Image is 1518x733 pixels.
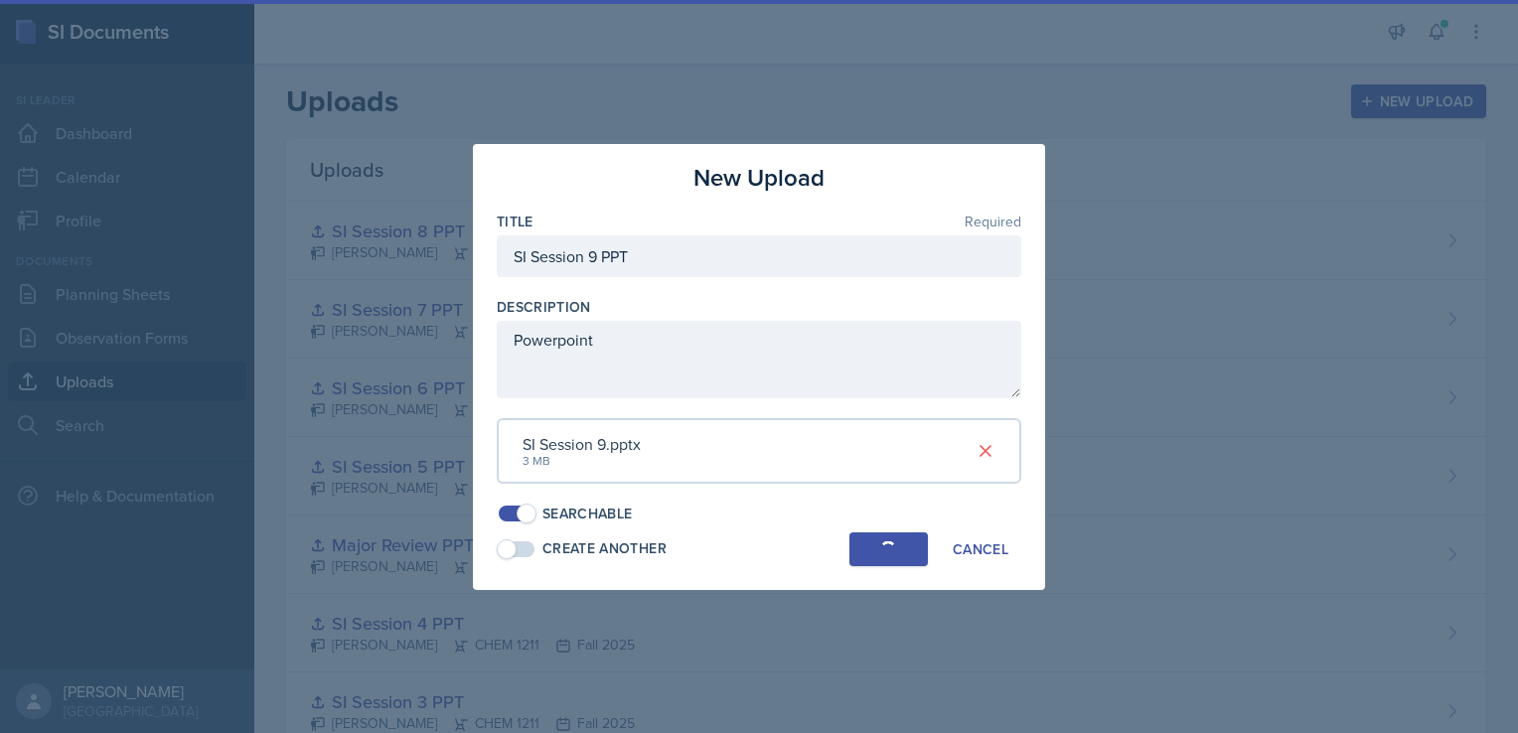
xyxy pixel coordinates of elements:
[693,160,825,196] h3: New Upload
[497,235,1021,277] input: Enter title
[953,541,1008,557] div: Cancel
[965,215,1021,228] span: Required
[523,432,641,456] div: SI Session 9.pptx
[542,538,667,559] div: Create Another
[940,532,1021,566] button: Cancel
[523,452,641,470] div: 3 MB
[497,297,591,317] label: Description
[497,212,533,231] label: Title
[542,504,633,524] div: Searchable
